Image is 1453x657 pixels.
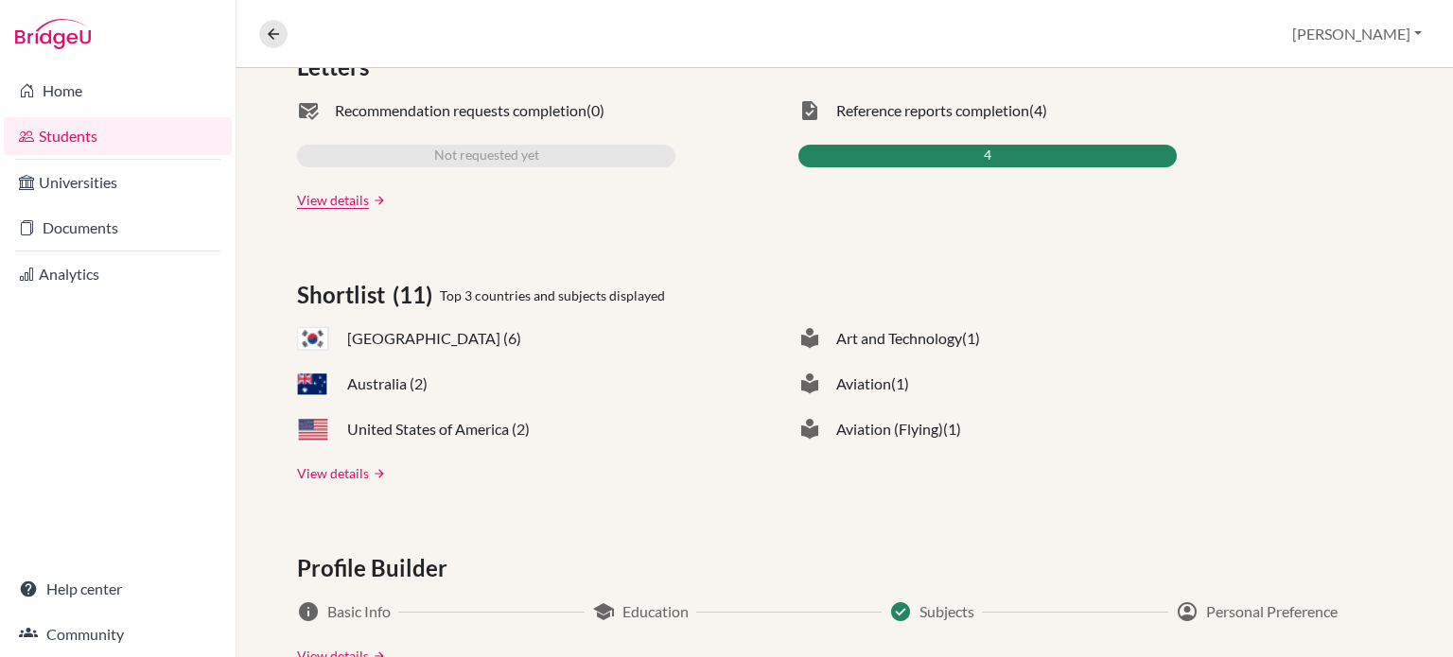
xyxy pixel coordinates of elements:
span: (11) [393,278,440,312]
span: Aviation [836,372,891,395]
span: (4) [1029,99,1047,122]
span: Aviation (Flying) [836,418,943,441]
span: KR [297,327,329,351]
span: Personal Preference [1206,600,1338,623]
span: task [798,99,821,122]
span: (1) [891,372,909,395]
a: arrow_forward [369,467,386,480]
span: account_circle [1176,600,1199,623]
span: AU [297,372,329,396]
span: school [592,600,615,623]
span: Australia (2) [347,372,428,395]
a: Students [4,117,232,155]
span: Basic Info [327,600,391,623]
img: Bridge-U [15,19,91,49]
button: [PERSON_NAME] [1284,16,1430,52]
span: United States of America (2) [347,418,530,441]
span: (1) [943,418,961,441]
span: Education [622,600,689,623]
a: View details [297,190,369,210]
span: info [297,600,320,623]
span: mark_email_read [297,99,320,122]
span: (1) [962,327,980,350]
span: Reference reports completion [836,99,1029,122]
a: Universities [4,164,232,201]
span: (0) [586,99,604,122]
span: local_library [798,418,821,441]
a: Analytics [4,255,232,293]
a: Community [4,615,232,653]
span: Success [889,600,912,623]
span: US [297,418,329,441]
span: Top 3 countries and subjects displayed [440,285,665,305]
span: local_library [798,327,821,350]
a: View details [297,463,369,483]
span: 4 [984,145,991,167]
span: Not requested yet [434,145,539,167]
span: Profile Builder [297,551,455,585]
span: local_library [798,372,821,395]
a: Documents [4,209,232,247]
a: arrow_forward [369,194,386,207]
a: Home [4,72,232,110]
span: Subjects [919,600,974,623]
a: Help center [4,570,232,608]
span: Shortlist [297,278,393,312]
span: [GEOGRAPHIC_DATA] (6) [347,327,521,350]
span: Art and Technology [836,327,962,350]
span: Recommendation requests completion [335,99,586,122]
